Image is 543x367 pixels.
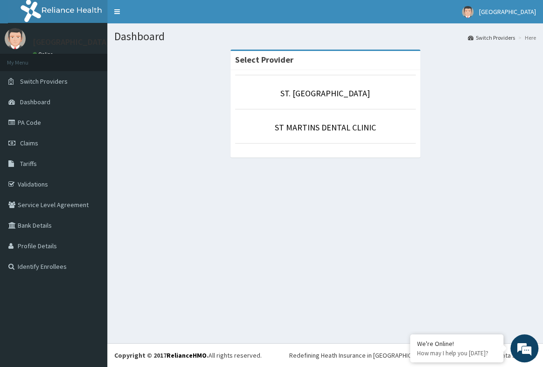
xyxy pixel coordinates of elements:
[417,349,496,357] p: How may I help you today?
[33,51,55,58] a: Online
[280,88,370,99] a: ST. [GEOGRAPHIC_DATA]
[20,139,38,147] span: Claims
[107,343,543,367] footer: All rights reserved.
[289,351,536,360] div: Redefining Heath Insurance in [GEOGRAPHIC_DATA] using Telemedicine and Data Science!
[275,122,376,133] a: ST MARTINS DENTAL CLINIC
[20,98,50,106] span: Dashboard
[5,28,26,49] img: User Image
[20,77,68,86] span: Switch Providers
[462,6,473,18] img: User Image
[235,54,293,65] strong: Select Provider
[417,339,496,348] div: We're Online!
[114,30,536,43] h1: Dashboard
[114,351,209,360] strong: Copyright © 2017 .
[167,351,207,360] a: RelianceHMO
[516,34,536,42] li: Here
[33,38,110,46] p: [GEOGRAPHIC_DATA]
[468,34,515,42] a: Switch Providers
[20,159,37,168] span: Tariffs
[479,7,536,16] span: [GEOGRAPHIC_DATA]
